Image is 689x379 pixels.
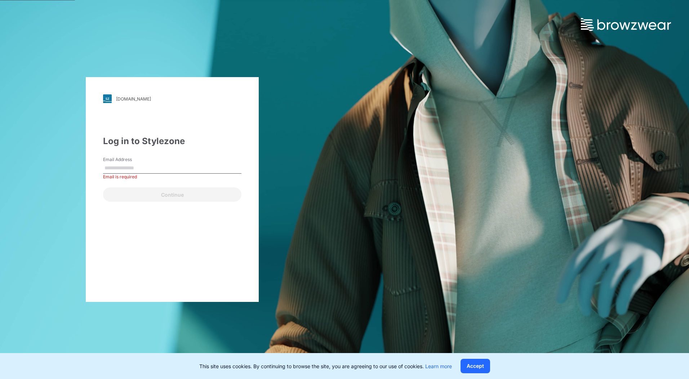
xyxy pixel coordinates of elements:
button: Accept [461,359,490,373]
div: Email is required [103,174,241,180]
a: Learn more [425,363,452,369]
p: This site uses cookies. By continuing to browse the site, you are agreeing to our use of cookies. [199,362,452,370]
div: Log in to Stylezone [103,135,241,148]
div: [DOMAIN_NAME] [116,96,151,102]
label: Email Address [103,156,154,163]
img: browzwear-logo.73288ffb.svg [581,18,671,31]
a: [DOMAIN_NAME] [103,94,241,103]
img: svg+xml;base64,PHN2ZyB3aWR0aD0iMjgiIGhlaWdodD0iMjgiIHZpZXdCb3g9IjAgMCAyOCAyOCIgZmlsbD0ibm9uZSIgeG... [103,94,112,103]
